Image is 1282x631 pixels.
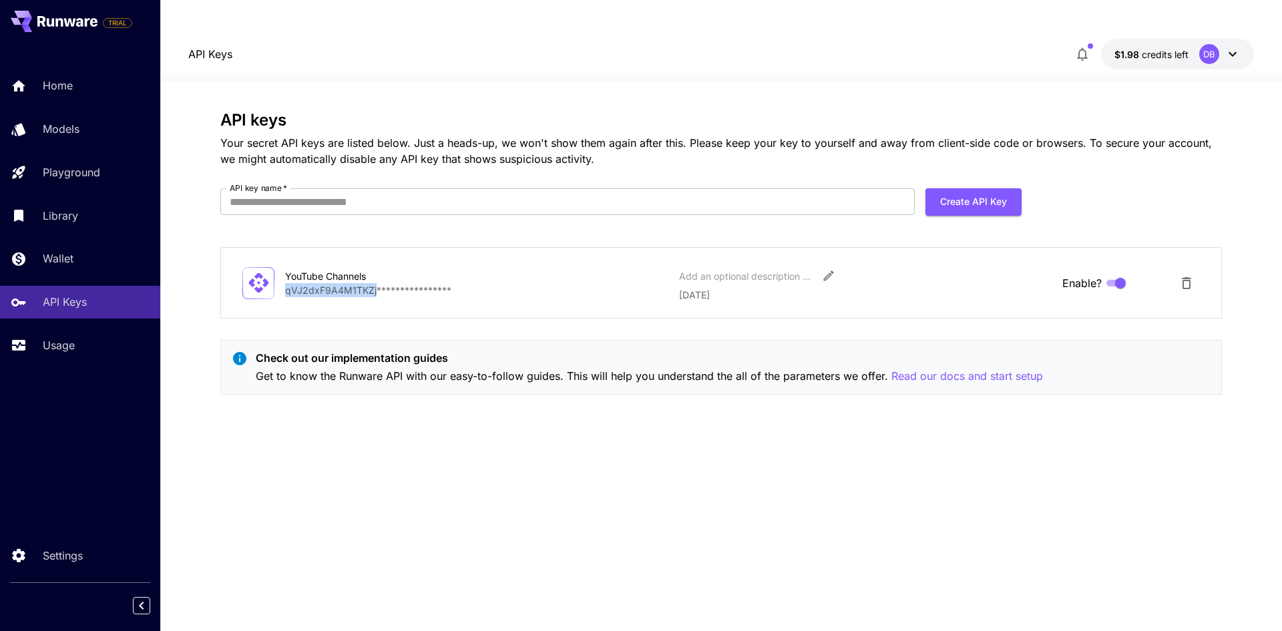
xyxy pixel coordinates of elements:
div: Add an optional description or comment [679,269,813,283]
div: DB [1199,44,1219,64]
button: Read our docs and start setup [891,368,1043,385]
div: Collapse sidebar [143,594,160,618]
p: Settings [43,548,83,564]
p: Check out our implementation guides [256,350,1043,366]
p: Models [43,121,79,137]
span: TRIAL [103,18,132,28]
button: $1.9838DB [1101,39,1254,69]
span: Enable? [1062,275,1102,291]
p: API Keys [43,294,87,310]
button: Create API Key [925,188,1022,216]
p: Get to know the Runware API with our easy-to-follow guides. This will help you understand the all... [256,368,1043,385]
button: Edit [817,264,841,288]
span: $1.98 [1114,49,1142,60]
span: Add your payment card to enable full platform functionality. [103,15,132,31]
h3: API keys [220,111,1222,130]
a: API Keys [188,46,232,62]
p: Your secret API keys are listed below. Just a heads-up, we won't show them again after this. Plea... [220,135,1222,167]
p: Library [43,208,78,224]
nav: breadcrumb [188,46,232,62]
p: Home [43,77,73,93]
div: YouTube Channels [285,269,419,283]
p: Usage [43,337,75,353]
button: Delete API Key [1173,270,1200,296]
label: API key name [230,182,287,194]
div: $1.9838 [1114,47,1189,61]
span: credits left [1142,49,1189,60]
p: [DATE] [679,288,1052,302]
p: Playground [43,164,100,180]
p: Wallet [43,250,73,266]
button: Collapse sidebar [133,597,150,614]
